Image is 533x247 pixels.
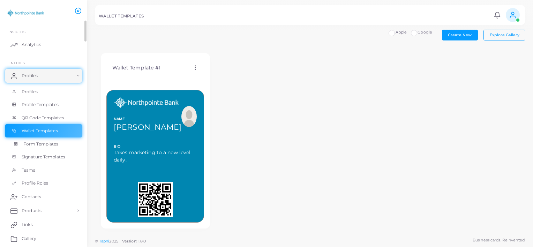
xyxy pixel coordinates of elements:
a: Form Templates [5,137,82,151]
span: Form Templates [23,141,59,147]
span: Profiles [22,89,38,95]
h4: Wallet Template #1 [112,65,161,71]
a: Tapni [99,239,110,244]
h5: WALLET TEMPLATES [99,14,144,18]
img: user.png [181,106,197,127]
span: ENTITIES [8,61,25,65]
a: Wallet Templates [5,124,82,137]
span: Teams [22,167,36,173]
a: Profiles [5,85,82,98]
a: Analytics [5,38,82,52]
span: QR Code Templates [22,115,64,121]
button: Create New [442,30,478,40]
span: Gallery [22,235,36,242]
a: Teams [5,164,82,177]
span: Signature Templates [22,154,65,160]
span: Apple [396,30,407,35]
span: Google [418,30,432,35]
span: BIO [114,144,197,149]
span: Links [22,222,33,228]
span: Version: 1.8.0 [122,239,146,244]
a: Profile Templates [5,98,82,111]
span: Takes marketing to a new level daily. [114,149,197,163]
a: Contacts [5,190,82,204]
span: © [95,238,146,244]
a: Links [5,218,82,232]
span: Create New [448,32,472,37]
img: QR Code [138,182,173,217]
span: 2025 [109,238,118,244]
span: Analytics [22,42,41,48]
span: Profiles [22,73,38,79]
a: Profiles [5,69,82,83]
button: Explore Gallery [483,30,525,40]
span: Wallet Templates [22,128,58,134]
a: Products [5,204,82,218]
span: Profile Templates [22,102,59,108]
img: logo [6,7,45,20]
a: QR Code Templates [5,111,82,125]
span: INSIGHTS [8,30,25,34]
span: Business cards. Reinvented. [473,237,525,243]
span: NAME [114,117,181,122]
a: Signature Templates [5,150,82,164]
span: Products [22,208,42,214]
span: [PERSON_NAME] [114,122,181,132]
img: Logo [114,97,179,108]
a: Profile Roles [5,177,82,190]
span: Explore Gallery [490,32,519,37]
span: Contacts [22,194,41,200]
a: Gallery [5,232,82,246]
span: Profile Roles [22,180,48,186]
